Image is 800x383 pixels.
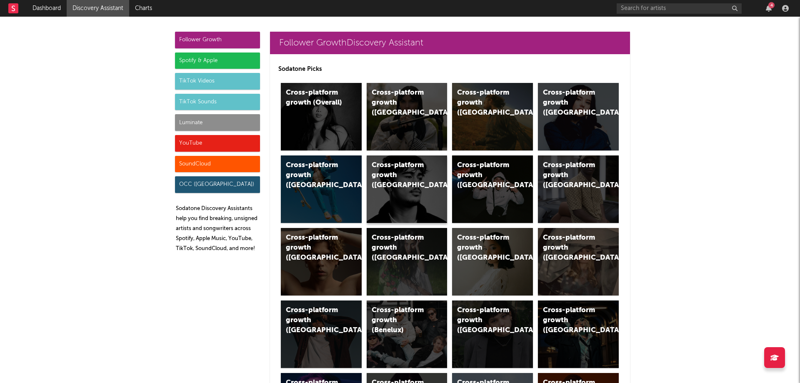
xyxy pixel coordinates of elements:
[452,155,533,223] a: Cross-platform growth ([GEOGRAPHIC_DATA]/GSA)
[543,233,600,263] div: Cross-platform growth ([GEOGRAPHIC_DATA])
[538,83,619,150] a: Cross-platform growth ([GEOGRAPHIC_DATA])
[457,233,514,263] div: Cross-platform growth ([GEOGRAPHIC_DATA])
[367,300,447,368] a: Cross-platform growth (Benelux)
[768,2,775,8] div: 4
[286,160,342,190] div: Cross-platform growth ([GEOGRAPHIC_DATA])
[372,233,428,263] div: Cross-platform growth ([GEOGRAPHIC_DATA])
[617,3,742,14] input: Search for artists
[175,114,260,131] div: Luminate
[281,300,362,368] a: Cross-platform growth ([GEOGRAPHIC_DATA])
[372,88,428,118] div: Cross-platform growth ([GEOGRAPHIC_DATA])
[543,88,600,118] div: Cross-platform growth ([GEOGRAPHIC_DATA])
[457,160,514,190] div: Cross-platform growth ([GEOGRAPHIC_DATA]/GSA)
[286,88,342,108] div: Cross-platform growth (Overall)
[543,305,600,335] div: Cross-platform growth ([GEOGRAPHIC_DATA])
[367,228,447,295] a: Cross-platform growth ([GEOGRAPHIC_DATA])
[175,94,260,110] div: TikTok Sounds
[367,155,447,223] a: Cross-platform growth ([GEOGRAPHIC_DATA])
[175,53,260,69] div: Spotify & Apple
[175,135,260,152] div: YouTube
[175,73,260,90] div: TikTok Videos
[538,228,619,295] a: Cross-platform growth ([GEOGRAPHIC_DATA])
[281,83,362,150] a: Cross-platform growth (Overall)
[372,160,428,190] div: Cross-platform growth ([GEOGRAPHIC_DATA])
[175,156,260,173] div: SoundCloud
[538,300,619,368] a: Cross-platform growth ([GEOGRAPHIC_DATA])
[457,305,514,335] div: Cross-platform growth ([GEOGRAPHIC_DATA])
[452,228,533,295] a: Cross-platform growth ([GEOGRAPHIC_DATA])
[766,5,772,12] button: 4
[452,300,533,368] a: Cross-platform growth ([GEOGRAPHIC_DATA])
[270,32,630,54] a: Follower GrowthDiscovery Assistant
[538,155,619,223] a: Cross-platform growth ([GEOGRAPHIC_DATA])
[176,204,260,254] p: Sodatone Discovery Assistants help you find breaking, unsigned artists and songwriters across Spo...
[175,32,260,48] div: Follower Growth
[281,155,362,223] a: Cross-platform growth ([GEOGRAPHIC_DATA])
[452,83,533,150] a: Cross-platform growth ([GEOGRAPHIC_DATA])
[543,160,600,190] div: Cross-platform growth ([GEOGRAPHIC_DATA])
[278,64,622,74] p: Sodatone Picks
[367,83,447,150] a: Cross-platform growth ([GEOGRAPHIC_DATA])
[175,176,260,193] div: OCC ([GEOGRAPHIC_DATA])
[286,305,342,335] div: Cross-platform growth ([GEOGRAPHIC_DATA])
[372,305,428,335] div: Cross-platform growth (Benelux)
[281,228,362,295] a: Cross-platform growth ([GEOGRAPHIC_DATA])
[286,233,342,263] div: Cross-platform growth ([GEOGRAPHIC_DATA])
[457,88,514,118] div: Cross-platform growth ([GEOGRAPHIC_DATA])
